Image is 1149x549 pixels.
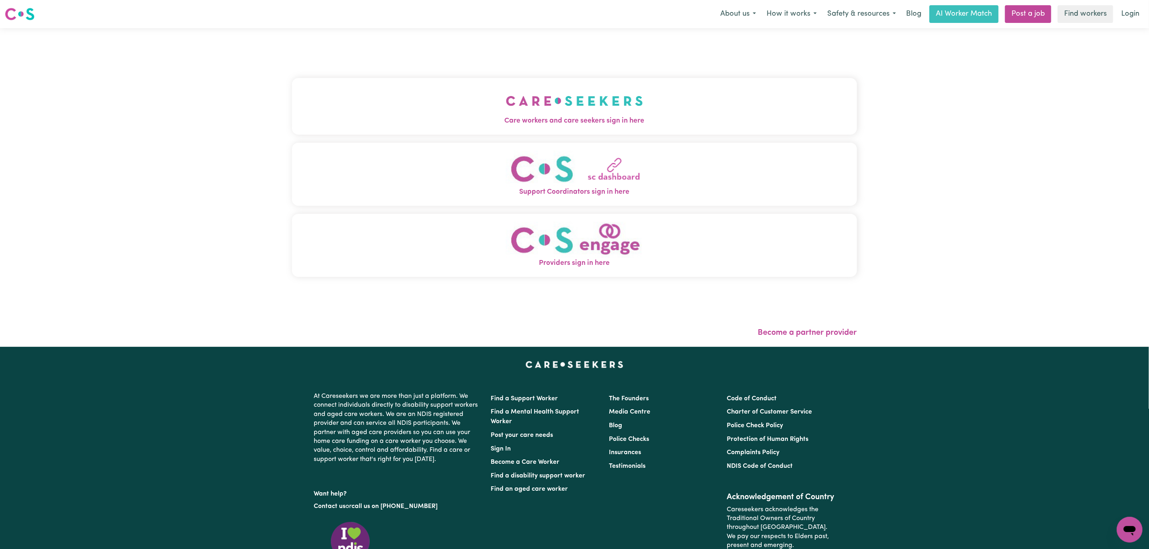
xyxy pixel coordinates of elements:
[491,395,558,402] a: Find a Support Worker
[822,6,901,23] button: Safety & resources
[491,486,568,492] a: Find an aged care worker
[727,422,783,429] a: Police Check Policy
[292,214,857,277] button: Providers sign in here
[5,7,35,21] img: Careseekers logo
[1116,5,1144,23] a: Login
[314,486,481,498] p: Want help?
[929,5,999,23] a: AI Worker Match
[609,436,649,442] a: Police Checks
[727,463,793,469] a: NDIS Code of Conduct
[609,395,649,402] a: The Founders
[526,361,623,368] a: Careseekers home page
[609,409,650,415] a: Media Centre
[292,258,857,268] span: Providers sign in here
[292,78,857,134] button: Care workers and care seekers sign in here
[352,503,438,510] a: call us on [PHONE_NUMBER]
[491,432,553,438] a: Post your care needs
[1117,517,1143,543] iframe: Button to launch messaging window, conversation in progress
[292,187,857,197] span: Support Coordinators sign in here
[758,329,857,337] a: Become a partner provider
[314,499,481,514] p: or
[1005,5,1051,23] a: Post a job
[491,409,580,425] a: Find a Mental Health Support Worker
[1058,5,1113,23] a: Find workers
[727,395,777,402] a: Code of Conduct
[715,6,761,23] button: About us
[727,409,812,415] a: Charter of Customer Service
[727,449,779,456] a: Complaints Policy
[292,116,857,126] span: Care workers and care seekers sign in here
[491,446,511,452] a: Sign In
[761,6,822,23] button: How it works
[609,463,645,469] a: Testimonials
[491,473,586,479] a: Find a disability support worker
[727,436,808,442] a: Protection of Human Rights
[5,5,35,23] a: Careseekers logo
[292,143,857,206] button: Support Coordinators sign in here
[314,389,481,467] p: At Careseekers we are more than just a platform. We connect individuals directly to disability su...
[609,449,641,456] a: Insurances
[901,5,926,23] a: Blog
[727,492,835,502] h2: Acknowledgement of Country
[609,422,622,429] a: Blog
[314,503,346,510] a: Contact us
[491,459,560,465] a: Become a Care Worker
